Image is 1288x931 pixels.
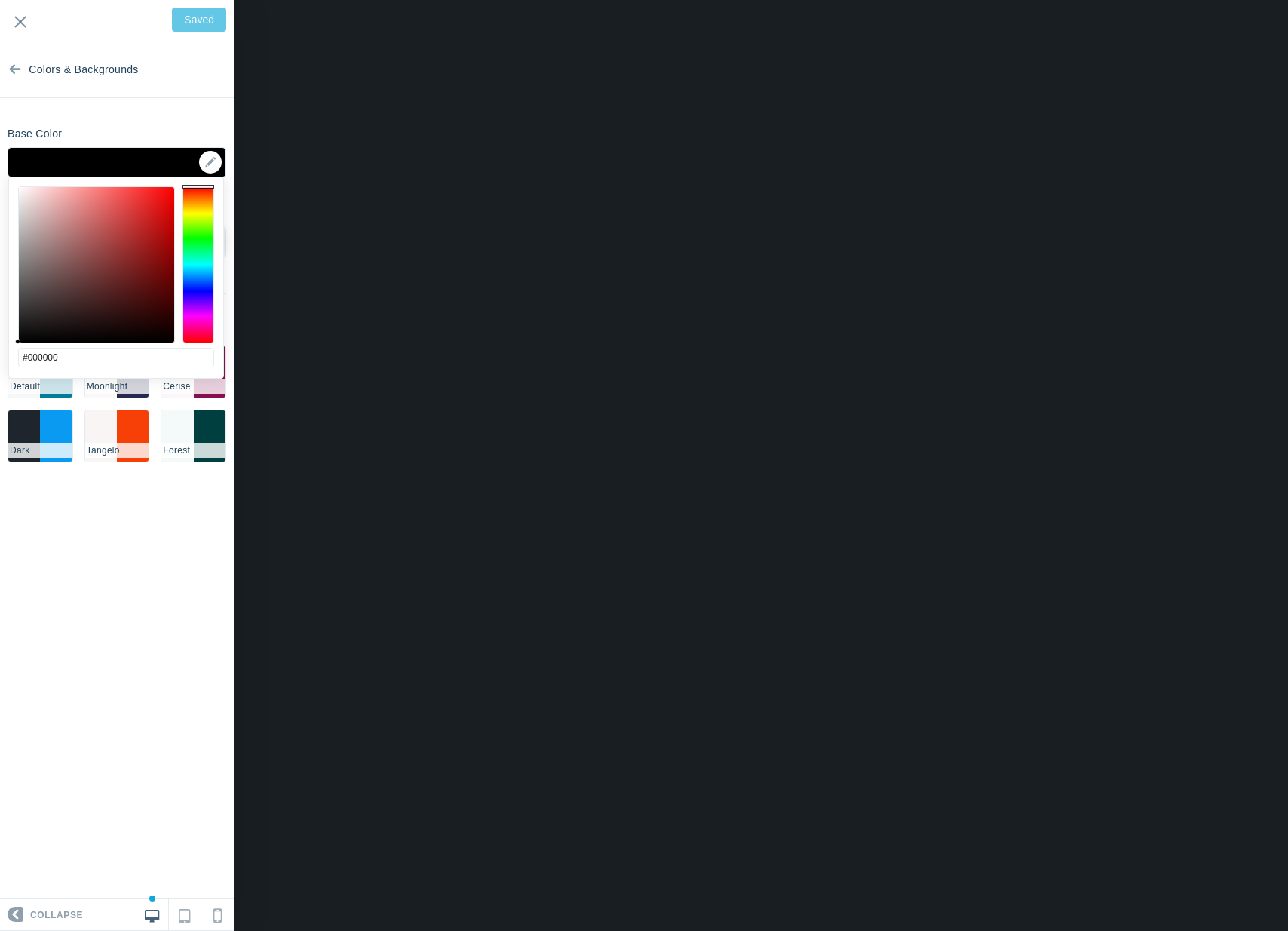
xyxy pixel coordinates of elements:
[161,410,193,462] li: #f4f9f9
[194,410,225,462] li: #003f3f
[8,323,226,338] p: Choose a Palette
[85,379,149,394] li: Moonlight
[29,41,138,98] span: Colors & Backgrounds
[8,379,72,394] li: Default
[8,443,72,458] li: Dark
[161,443,225,458] li: Forest
[30,899,83,931] span: Collapse
[85,443,149,458] li: Tangelo
[8,128,62,140] h6: Base Color
[8,410,40,462] li: #1e252d
[161,379,225,394] li: Cerise
[8,148,225,186] div: ▼
[40,410,72,462] li: #0a9af1
[85,410,117,462] li: #f9f5f4
[117,410,149,462] li: #f64007
[8,207,66,219] h6: Background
